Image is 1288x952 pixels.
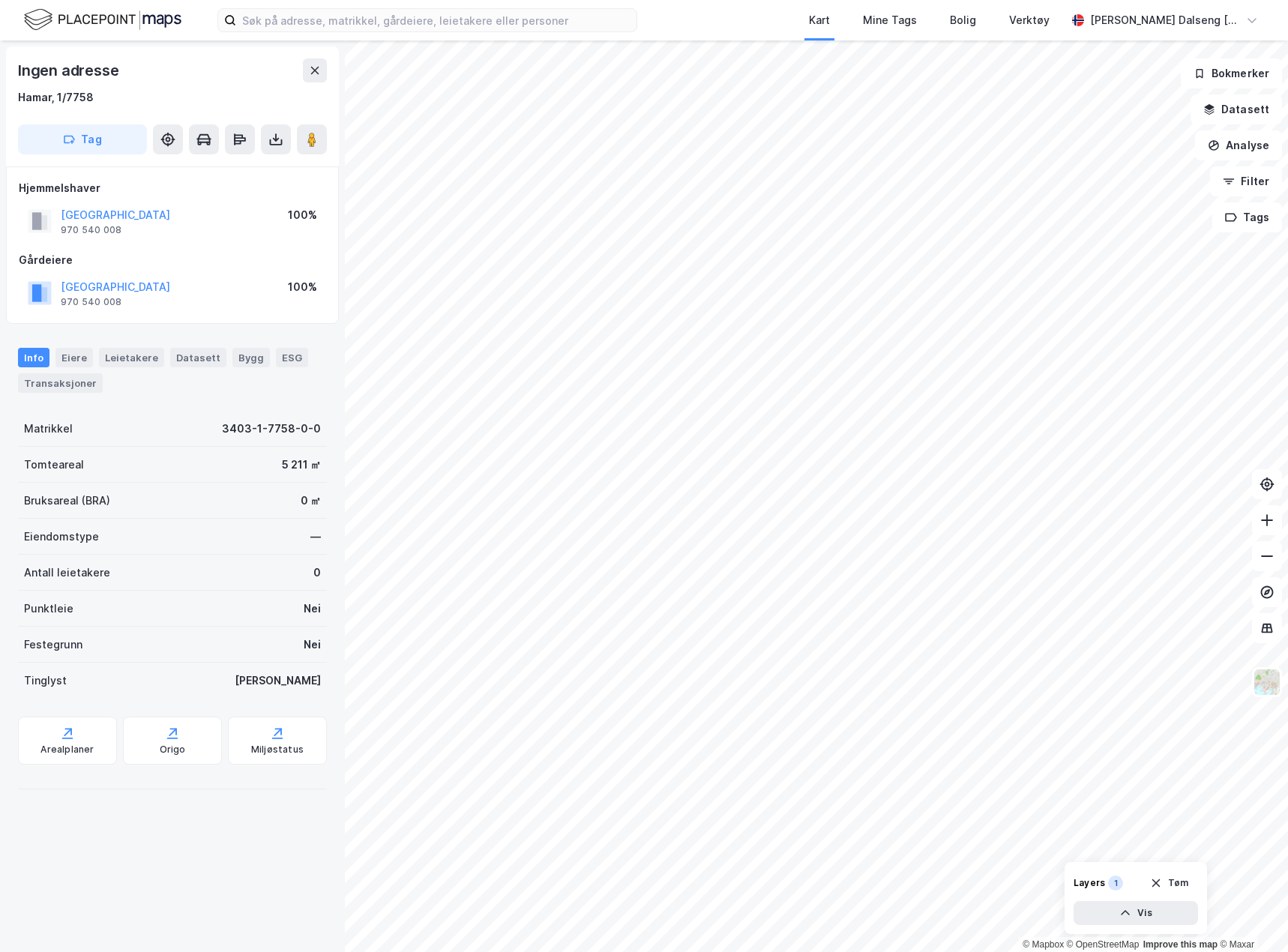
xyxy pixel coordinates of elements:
[18,58,121,82] div: Ingen adresse
[1212,202,1282,232] button: Tags
[18,124,147,154] button: Tag
[24,528,99,546] div: Eiendomstype
[24,492,110,510] div: Bruksareal (BRA)
[1191,94,1282,124] button: Datasett
[1195,130,1282,160] button: Analyse
[1009,11,1050,29] div: Verktøy
[232,348,270,367] div: Bygg
[1074,901,1198,925] button: Vis
[304,600,321,618] div: Nei
[18,373,103,393] div: Transaksjoner
[276,348,308,367] div: ESG
[1143,939,1218,950] a: Improve this map
[950,11,976,29] div: Bolig
[19,251,326,269] div: Gårdeiere
[1067,939,1140,950] a: OpenStreetMap
[24,564,110,582] div: Antall leietakere
[61,296,121,308] div: 970 540 008
[1213,880,1288,952] iframe: Chat Widget
[170,348,226,367] div: Datasett
[236,9,637,31] input: Søk på adresse, matrikkel, gårdeiere, leietakere eller personer
[1140,871,1198,895] button: Tøm
[809,11,830,29] div: Kart
[24,600,73,618] div: Punktleie
[251,744,304,756] div: Miljøstatus
[310,528,321,546] div: —
[24,420,73,438] div: Matrikkel
[313,564,321,582] div: 0
[1090,11,1240,29] div: [PERSON_NAME] Dalseng [PERSON_NAME]
[24,7,181,33] img: logo.f888ab2527a4732fd821a326f86c7f29.svg
[1074,877,1105,889] div: Layers
[24,672,67,690] div: Tinglyst
[1108,876,1123,891] div: 1
[24,456,84,474] div: Tomteareal
[235,672,321,690] div: [PERSON_NAME]
[18,348,49,367] div: Info
[288,206,317,224] div: 100%
[19,179,326,197] div: Hjemmelshaver
[222,420,321,438] div: 3403-1-7758-0-0
[1213,880,1288,952] div: Kontrollprogram for chat
[1023,939,1064,950] a: Mapbox
[160,744,186,756] div: Origo
[863,11,917,29] div: Mine Tags
[61,224,121,236] div: 970 540 008
[1210,166,1282,196] button: Filter
[24,636,82,654] div: Festegrunn
[99,348,164,367] div: Leietakere
[55,348,93,367] div: Eiere
[304,636,321,654] div: Nei
[1181,58,1282,88] button: Bokmerker
[40,744,94,756] div: Arealplaner
[1253,668,1281,696] img: Z
[301,492,321,510] div: 0 ㎡
[18,88,94,106] div: Hamar, 1/7758
[282,456,321,474] div: 5 211 ㎡
[288,278,317,296] div: 100%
